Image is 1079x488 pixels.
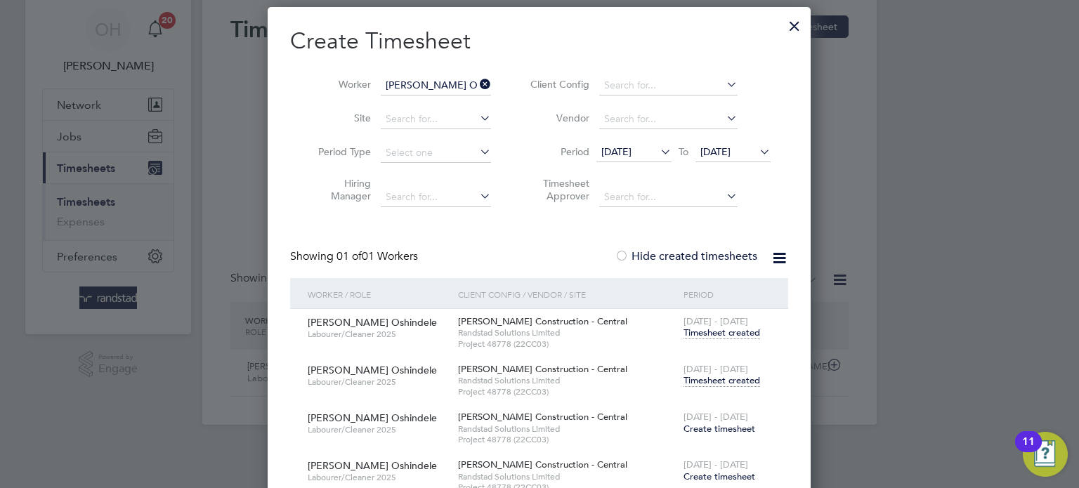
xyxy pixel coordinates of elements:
label: Timesheet Approver [526,177,589,202]
input: Search for... [381,76,491,95]
span: [PERSON_NAME] Oshindele [308,459,437,472]
span: Labourer/Cleaner 2025 [308,376,447,388]
span: [PERSON_NAME] Oshindele [308,411,437,424]
span: To [674,143,693,161]
span: [PERSON_NAME] Construction - Central [458,411,627,423]
span: [DATE] [700,145,731,158]
div: 11 [1022,442,1035,460]
button: Open Resource Center, 11 new notifications [1023,432,1068,477]
span: Randstad Solutions Limited [458,471,676,482]
span: Randstad Solutions Limited [458,423,676,435]
input: Search for... [599,76,738,95]
label: Period [526,145,589,158]
span: Labourer/Cleaner 2025 [308,329,447,340]
input: Search for... [599,110,738,129]
span: Project 48778 (22CC03) [458,338,676,350]
span: [DATE] - [DATE] [684,459,748,470]
span: Labourer/Cleaner 2025 [308,424,447,435]
input: Search for... [381,187,491,207]
span: [DATE] [601,145,632,158]
span: 01 Workers [336,249,418,263]
div: Client Config / Vendor / Site [455,278,680,310]
label: Client Config [526,78,589,91]
label: Worker [308,78,371,91]
h2: Create Timesheet [290,27,788,56]
span: [PERSON_NAME] Oshindele [308,364,437,376]
span: [PERSON_NAME] Construction - Central [458,315,627,327]
span: [PERSON_NAME] Construction - Central [458,459,627,470]
span: [PERSON_NAME] Oshindele [308,316,437,329]
span: Create timesheet [684,423,755,435]
span: Randstad Solutions Limited [458,375,676,386]
div: Period [680,278,774,310]
span: [DATE] - [DATE] [684,411,748,423]
span: Labourer/Cleaner 2025 [308,472,447,483]
div: Worker / Role [304,278,455,310]
label: Hide created timesheets [615,249,757,263]
label: Period Type [308,145,371,158]
span: Timesheet created [684,327,760,339]
span: [DATE] - [DATE] [684,315,748,327]
span: [DATE] - [DATE] [684,363,748,375]
input: Select one [381,143,491,163]
span: Randstad Solutions Limited [458,327,676,338]
span: Project 48778 (22CC03) [458,386,676,397]
label: Site [308,112,371,124]
span: 01 of [336,249,362,263]
span: Project 48778 (22CC03) [458,434,676,445]
span: Create timesheet [684,470,755,482]
input: Search for... [381,110,491,129]
span: [PERSON_NAME] Construction - Central [458,363,627,375]
div: Showing [290,249,421,264]
span: Timesheet created [684,374,760,387]
label: Vendor [526,112,589,124]
input: Search for... [599,187,738,207]
label: Hiring Manager [308,177,371,202]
